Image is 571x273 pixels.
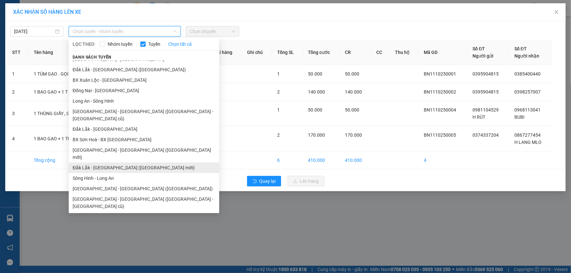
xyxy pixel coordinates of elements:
span: 0981104529 [473,107,499,112]
span: Nhận: [56,6,72,13]
th: Thu hộ [390,40,419,65]
span: BUBI [514,114,525,120]
span: Số ĐT [514,46,527,51]
span: 170.000 [345,132,362,138]
span: 2 [277,89,280,94]
span: Quay lại [259,178,276,185]
li: [GEOGRAPHIC_DATA] - [GEOGRAPHIC_DATA] ([GEOGRAPHIC_DATA] - [GEOGRAPHIC_DATA] cũ) [69,106,219,124]
td: 410.000 [340,151,371,169]
th: Tên hàng [28,40,165,65]
span: 140.000 [345,89,362,94]
span: 170.000 [308,132,325,138]
td: 1 BAO GẠO + 1 T GIẤY NHỎ , GỌI TRƯỚC 15P RA LẤY [28,83,165,101]
span: down [173,29,177,33]
td: 1 THÙNG GIẤY , GỌI TRƯỚC 15P RA LẤY [28,101,165,126]
span: Chọn chuyến [190,26,235,36]
li: BX Sơn Hoà - BX [GEOGRAPHIC_DATA] [69,134,219,145]
td: 1 [7,65,28,83]
li: [GEOGRAPHIC_DATA] - [GEOGRAPHIC_DATA] ([GEOGRAPHIC_DATA] mới) [69,145,219,162]
span: Người gửi [473,53,494,59]
td: 4 [419,151,467,169]
li: [GEOGRAPHIC_DATA] - [GEOGRAPHIC_DATA] ([GEOGRAPHIC_DATA] - [GEOGRAPHIC_DATA] cũ) [69,194,219,212]
td: 1 TÚM GẠO . GỌI TRƯỚC 15P RA LẤY [28,65,165,83]
th: Mã GD [419,40,467,65]
span: 50.000 [308,71,323,77]
span: 2 [277,132,280,138]
span: BN1110250002 [424,89,456,94]
span: 1 [277,71,280,77]
span: 1 [277,107,280,112]
span: Gửi: [6,6,16,13]
div: 0344289166 [6,13,51,23]
input: 11/10/2025 [14,28,54,35]
button: rollbackQuay lại [247,176,281,186]
td: 6 [272,151,303,169]
div: DỌC ĐƯỜNG [56,6,102,21]
span: 0395904815 [473,71,499,77]
th: CR [340,40,371,65]
td: 410.000 [303,151,340,169]
li: Đắk Lắk - [GEOGRAPHIC_DATA] ([GEOGRAPHIC_DATA] mới) [69,162,219,173]
span: H RÚT [473,114,486,120]
span: Người nhận [514,53,539,59]
th: Ghi chú [242,40,272,65]
li: Đắk Lắk - [GEOGRAPHIC_DATA] ([GEOGRAPHIC_DATA]) [69,64,219,75]
span: 140.000 [308,89,325,94]
span: 50.000 [345,107,359,112]
span: Tuyến [146,41,163,48]
span: BN1110250004 [424,107,456,112]
span: 0395904815 [473,89,499,94]
span: 0398257007 [514,89,541,94]
td: 2 [7,83,28,101]
span: DĐ: [56,34,65,41]
span: 50.000 [345,71,359,77]
th: CC [371,40,390,65]
span: H LANG MLO [514,140,542,145]
span: Số ĐT [473,46,485,51]
th: Tổng SL [272,40,303,65]
td: 4 [7,126,28,151]
span: 50.000 [308,107,323,112]
span: BN1110250005 [424,132,456,138]
span: 0968113041 [514,107,541,112]
li: Long An - Sông Hinh [69,96,219,106]
span: KCN AMATA [56,30,89,53]
button: Close [547,3,566,22]
span: 0867277454 [514,132,541,138]
li: Đồng Nai - [GEOGRAPHIC_DATA] [69,85,219,96]
span: Danh sách tuyến [69,54,116,60]
li: Đắk Lắk - [GEOGRAPHIC_DATA] [69,124,219,134]
th: Tổng cước [303,40,340,65]
th: STT [7,40,28,65]
span: Chọn tuyến - nhóm tuyến [73,26,177,36]
td: 3 [7,101,28,126]
span: Nhóm tuyến [105,41,135,48]
div: 0328157188 [56,21,102,30]
li: [GEOGRAPHIC_DATA] - [GEOGRAPHIC_DATA] ([GEOGRAPHIC_DATA]) [69,183,219,194]
li: BX Xuân Lộc - [GEOGRAPHIC_DATA] [69,75,219,85]
td: Tổng cộng [28,151,165,169]
span: BN1110250001 [424,71,456,77]
a: Chọn tất cả [168,41,192,48]
button: uploadLên hàng [288,176,324,186]
span: LỌC THEO [73,41,95,48]
span: close [554,9,559,15]
li: Sông Hinh - Long An [69,173,219,183]
span: XÁC NHẬN SỐ HÀNG LÊN XE [13,9,81,15]
td: 1 BAO GẠO + 1 TÚM RAU , GỌI TRƯỚC 30P KH Ở XA [28,126,165,151]
span: 0374337204 [473,132,499,138]
div: Buôn Nia [6,6,51,13]
span: rollback [252,179,257,184]
th: Loại hàng [206,40,242,65]
span: 0385400440 [514,71,541,77]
